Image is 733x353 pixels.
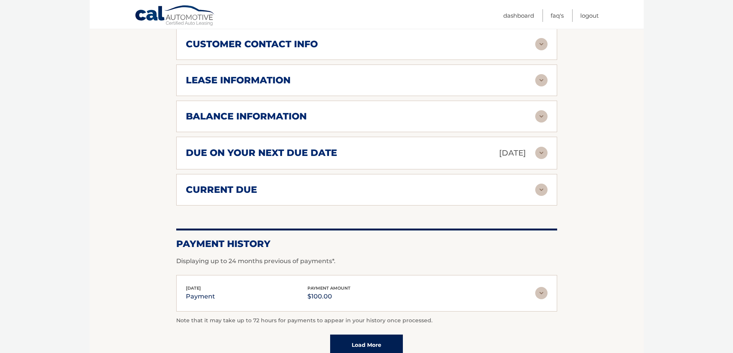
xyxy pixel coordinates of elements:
img: accordion-rest.svg [535,74,548,86]
a: Cal Automotive [135,5,215,27]
a: FAQ's [551,9,564,22]
img: accordion-rest.svg [535,110,548,123]
a: Logout [580,9,599,22]
p: payment [186,291,215,302]
span: [DATE] [186,285,201,291]
img: accordion-rest.svg [535,287,548,299]
img: accordion-rest.svg [535,38,548,50]
h2: due on your next due date [186,147,337,159]
h2: balance information [186,111,307,122]
h2: Payment History [176,238,557,250]
p: Displaying up to 24 months previous of payments*. [176,257,557,266]
img: accordion-rest.svg [535,147,548,159]
h2: customer contact info [186,38,318,50]
p: [DATE] [499,146,526,160]
img: accordion-rest.svg [535,184,548,196]
h2: current due [186,184,257,196]
p: Note that it may take up to 72 hours for payments to appear in your history once processed. [176,316,557,325]
h2: lease information [186,75,291,86]
a: Dashboard [503,9,534,22]
span: payment amount [307,285,351,291]
p: $100.00 [307,291,351,302]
